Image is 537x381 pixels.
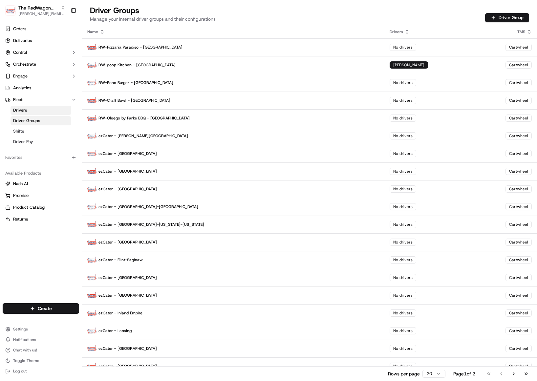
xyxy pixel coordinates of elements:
p: RW-Pono Burger - [GEOGRAPHIC_DATA] [87,78,379,87]
span: Chat with us! [13,348,37,353]
div: No drivers [390,345,416,352]
img: time_to_eat_nevada_logo [87,273,97,282]
button: [PERSON_NAME][EMAIL_ADDRESS][DOMAIN_NAME] [18,11,65,16]
div: No drivers [390,274,416,281]
button: Control [3,47,79,58]
div: No drivers [390,97,416,104]
button: Engage [3,71,79,81]
span: Promise [13,193,29,199]
p: ezCater - [GEOGRAPHIC_DATA] [87,238,379,247]
img: The RedWagon Delivers [5,5,16,16]
div: Cartwheel [505,256,532,264]
div: Cartwheel [505,168,532,175]
span: Product Catalog [13,204,45,210]
img: time_to_eat_nevada_logo [87,291,97,300]
p: ezCater - Flint-Saginaw [87,255,379,265]
img: time_to_eat_nevada_logo [87,114,97,123]
div: No drivers [390,150,416,157]
a: Analytics [3,83,79,93]
p: RW-goop Kitchen - [GEOGRAPHIC_DATA] [87,60,379,70]
img: time_to_eat_nevada_logo [87,202,97,211]
p: ezCater - [GEOGRAPHIC_DATA] [87,362,379,371]
a: Drivers [11,106,71,115]
p: ezCater - [GEOGRAPHIC_DATA]-[US_STATE]-[US_STATE] [87,220,379,229]
p: Rows per page [388,370,420,377]
span: Driver Groups [13,118,40,124]
button: Product Catalog [3,202,79,213]
div: Cartwheel [505,79,532,86]
div: Available Products [3,168,79,179]
div: No drivers [390,239,416,246]
button: Nash AI [3,179,79,189]
p: ezCater - Inland Empire [87,308,379,318]
div: No drivers [390,115,416,122]
p: ezCater - [PERSON_NAME][GEOGRAPHIC_DATA] [87,131,379,140]
p: Manage your internal driver groups and their configurations [90,16,216,22]
div: Cartwheel [505,97,532,104]
div: Drivers [390,29,495,34]
div: No drivers [390,309,416,317]
p: ezCater - [GEOGRAPHIC_DATA] [87,273,379,282]
a: Shifts [11,127,71,136]
span: Log out [13,369,27,374]
button: Returns [3,214,79,224]
img: time_to_eat_nevada_logo [87,255,97,265]
span: Notifications [13,337,36,342]
img: time_to_eat_nevada_logo [87,344,97,353]
div: No drivers [390,221,416,228]
p: ezCater - Lansing [87,326,379,335]
button: Chat with us! [3,346,79,355]
a: Driver Groups [11,116,71,125]
img: time_to_eat_nevada_logo [87,220,97,229]
button: Log out [3,367,79,376]
div: No drivers [390,327,416,334]
div: No drivers [390,256,416,264]
img: time_to_eat_nevada_logo [87,78,97,87]
div: Favorites [3,152,79,163]
button: The RedWagon Delivers [18,5,58,11]
div: Cartwheel [505,150,532,157]
p: ezCater - [GEOGRAPHIC_DATA] [87,344,379,353]
img: time_to_eat_nevada_logo [87,43,97,52]
a: Promise [5,193,76,199]
img: time_to_eat_nevada_logo [87,362,97,371]
div: Cartwheel [505,239,532,246]
div: Cartwheel [505,185,532,193]
div: No drivers [390,185,416,193]
div: Cartwheel [505,132,532,139]
div: Cartwheel [505,274,532,281]
div: No drivers [390,168,416,175]
img: time_to_eat_nevada_logo [87,60,97,70]
a: Driver Pay [11,137,71,146]
img: time_to_eat_nevada_logo [87,96,97,105]
img: time_to_eat_nevada_logo [87,238,97,247]
button: Orchestrate [3,59,79,70]
p: ezCater - [GEOGRAPHIC_DATA] [87,149,379,158]
span: Analytics [13,85,31,91]
span: Deliveries [13,38,32,44]
div: No drivers [390,203,416,210]
img: time_to_eat_nevada_logo [87,326,97,335]
img: time_to_eat_nevada_logo [87,131,97,140]
span: Control [13,50,27,55]
div: Name [87,29,379,34]
span: Returns [13,216,28,222]
div: Cartwheel [505,309,532,317]
span: [PERSON_NAME] [393,62,424,68]
button: Create [3,303,79,314]
span: Fleet [13,97,23,103]
span: Nash AI [13,181,28,187]
button: Notifications [3,335,79,344]
a: Orders [3,24,79,34]
div: Cartwheel [505,345,532,352]
span: Create [38,305,52,312]
span: Engage [13,73,28,79]
span: Settings [13,327,28,332]
p: ezCater - [GEOGRAPHIC_DATA] [87,291,379,300]
span: Drivers [13,107,27,113]
button: Toggle Theme [3,356,79,365]
span: Driver Pay [13,139,33,145]
div: TMS [505,29,532,34]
